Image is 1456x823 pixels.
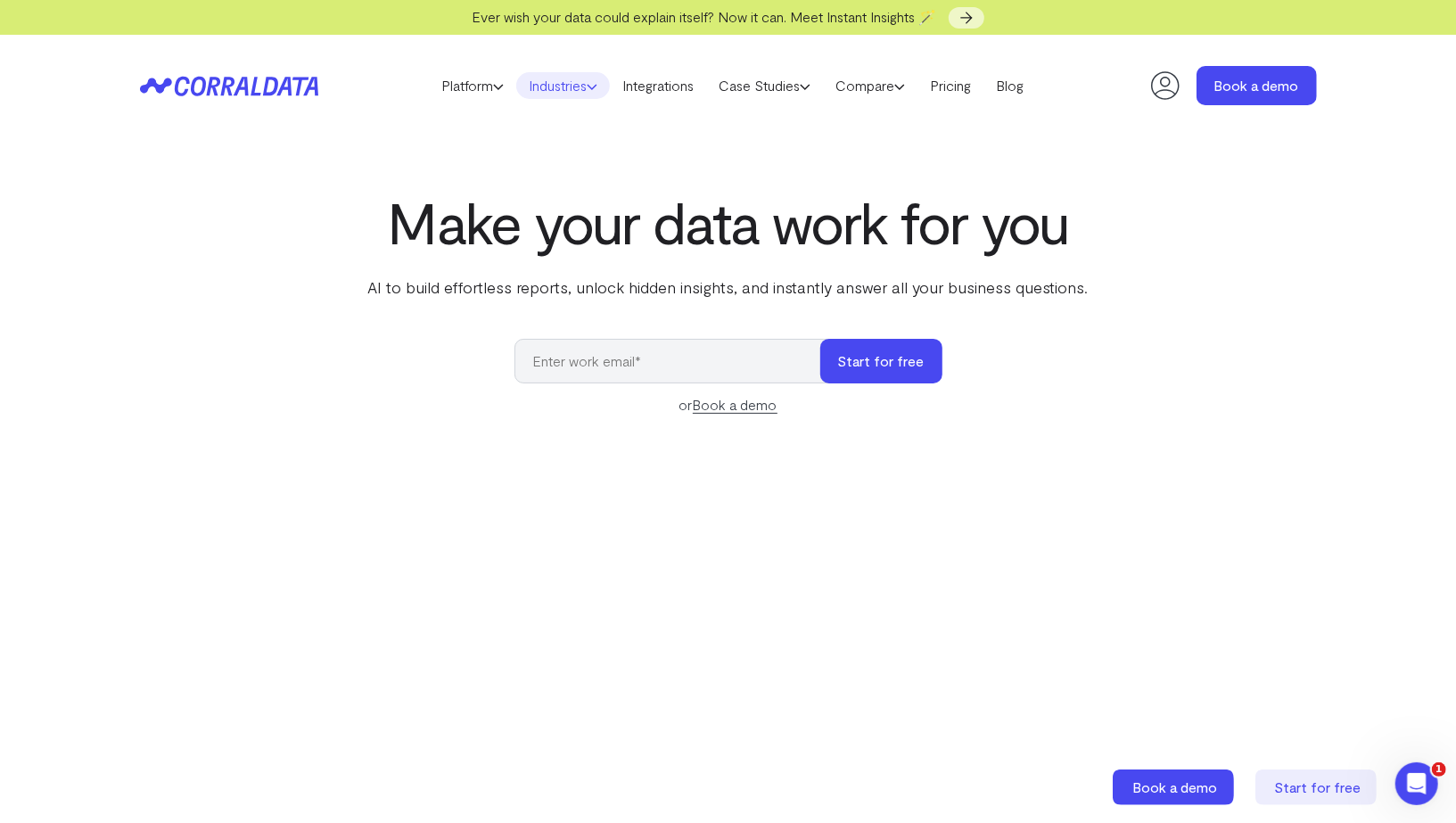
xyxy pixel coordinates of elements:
[365,276,1092,299] p: AI to build effortless reports, unlock hidden insights, and instantly answer all your business qu...
[1197,66,1317,105] a: Book a demo
[1255,770,1380,805] a: Start for free
[472,8,936,25] span: Ever wish your data could explain itself? Now it can. Meet Instant Insights 🪄
[917,72,983,99] a: Pricing
[706,72,823,99] a: Case Studies
[823,72,917,99] a: Compare
[1113,770,1238,805] a: Book a demo
[820,339,942,383] button: Start for free
[1432,762,1446,777] span: 1
[610,72,706,99] a: Integrations
[1395,762,1438,805] iframe: Intercom live chat
[516,72,610,99] a: Industries
[1133,778,1218,795] span: Book a demo
[365,190,1092,254] h1: Make your data work for you
[1275,778,1361,795] span: Start for free
[514,394,942,416] div: or
[693,396,777,414] a: Book a demo
[514,339,838,383] input: Enter work email*
[983,72,1036,99] a: Blog
[429,72,516,99] a: Platform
